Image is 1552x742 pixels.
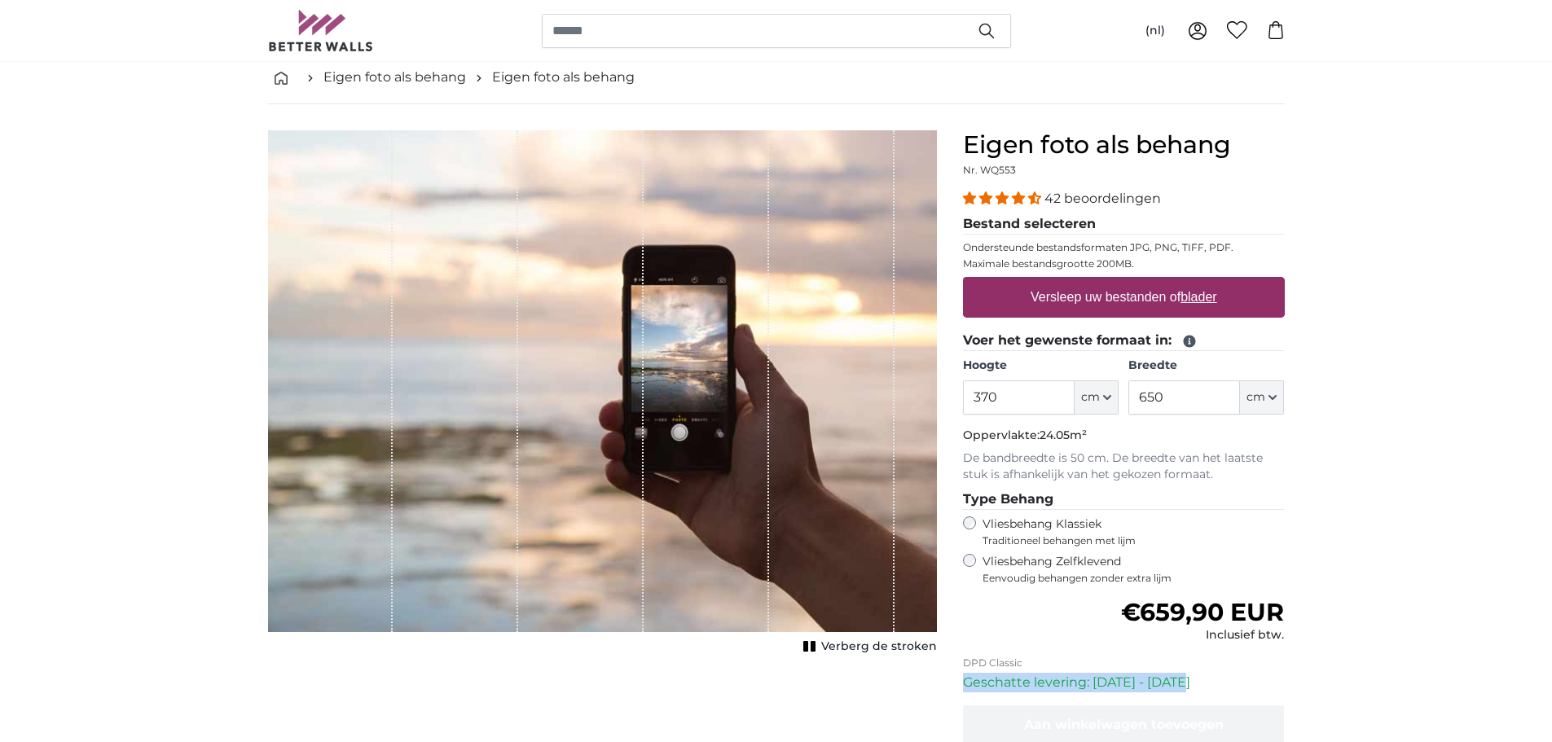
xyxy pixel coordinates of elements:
label: Hoogte [963,358,1119,374]
div: 1 of 1 [268,130,937,658]
label: Vliesbehang Zelfklevend [983,554,1285,585]
span: Nr. WQ553 [963,164,1016,176]
p: Maximale bestandsgrootte 200MB. [963,257,1285,270]
img: Betterwalls [268,10,374,51]
label: Versleep uw bestanden of [1024,281,1224,314]
p: DPD Classic [963,656,1285,670]
a: Eigen foto als behang [492,68,635,87]
u: blader [1180,290,1216,304]
label: Breedte [1128,358,1284,374]
span: 4.38 stars [963,191,1044,206]
p: Geschatte levering: [DATE] - [DATE] [963,673,1285,692]
span: 24.05m² [1040,428,1087,442]
legend: Type Behang [963,490,1285,510]
span: cm [1246,389,1265,406]
p: Oppervlakte: [963,428,1285,444]
nav: breadcrumbs [268,51,1285,104]
span: Verberg de stroken [821,639,937,655]
p: Ondersteunde bestandsformaten JPG, PNG, TIFF, PDF. [963,241,1285,254]
h1: Eigen foto als behang [963,130,1285,160]
legend: Bestand selecteren [963,214,1285,235]
label: Vliesbehang Klassiek [983,516,1255,547]
button: Verberg de stroken [798,635,937,658]
span: cm [1081,389,1100,406]
span: Aan winkelwagen toevoegen [1024,717,1224,732]
span: 42 beoordelingen [1044,191,1161,206]
span: Traditioneel behangen met lijm [983,534,1255,547]
span: €659,90 EUR [1121,597,1284,627]
button: (nl) [1132,16,1178,46]
button: cm [1240,380,1284,415]
div: Inclusief btw. [1121,627,1284,643]
span: Eenvoudig behangen zonder extra lijm [983,572,1285,585]
p: De bandbreedte is 50 cm. De breedte van het laatste stuk is afhankelijk van het gekozen formaat. [963,450,1285,483]
a: Eigen foto als behang [323,68,466,87]
legend: Voer het gewenste formaat in: [963,331,1285,351]
button: cm [1075,380,1119,415]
